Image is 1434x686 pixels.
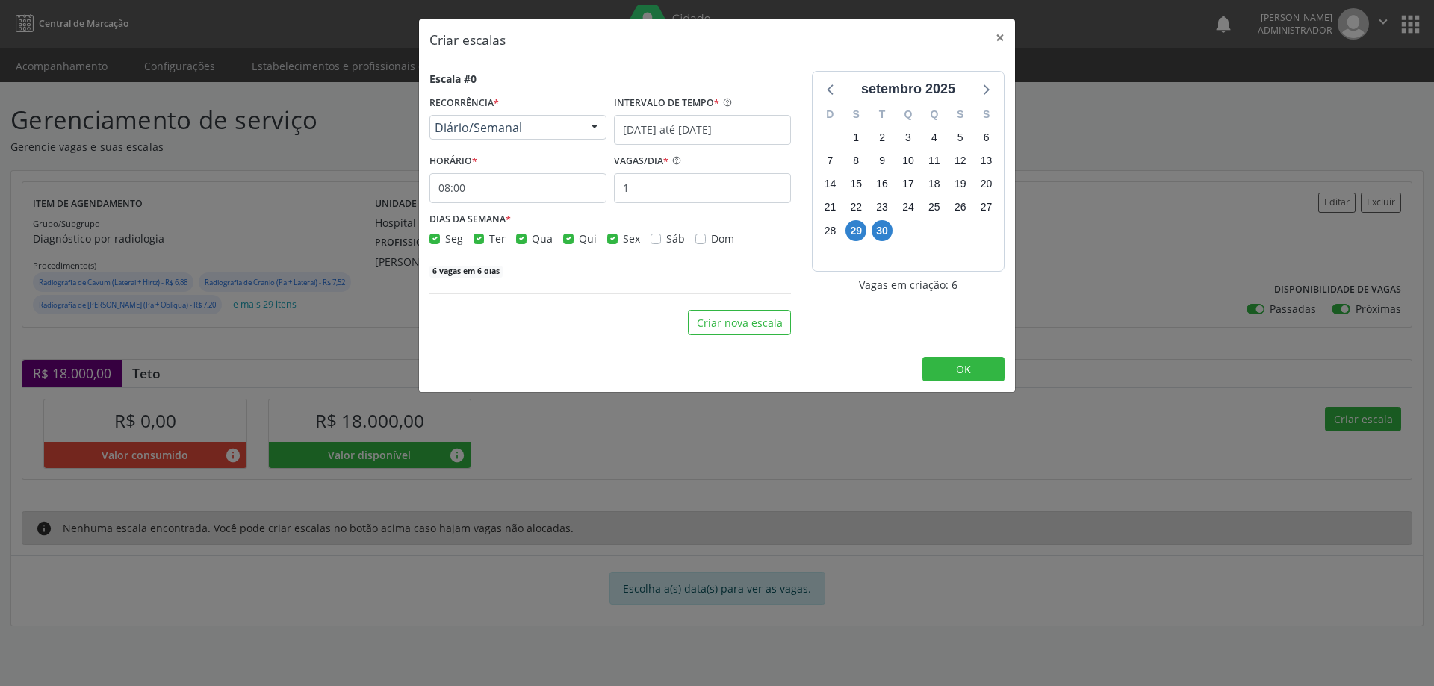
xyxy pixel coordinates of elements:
[614,92,719,115] label: INTERVALO DE TEMPO
[896,103,922,126] div: Q
[924,174,945,195] span: quinta-feira, 18 de setembro de 2025
[819,220,840,241] span: domingo, 28 de setembro de 2025
[898,151,919,172] span: quarta-feira, 10 de setembro de 2025
[976,151,997,172] span: sábado, 13 de setembro de 2025
[579,231,597,246] span: Qui
[429,30,506,49] h5: Criar escalas
[898,174,919,195] span: quarta-feira, 17 de setembro de 2025
[950,197,971,218] span: sexta-feira, 26 de setembro de 2025
[429,92,499,115] label: RECORRÊNCIA
[668,150,682,166] ion-icon: help circle outline
[872,127,893,148] span: terça-feira, 2 de setembro de 2025
[445,231,463,246] span: Seg
[976,127,997,148] span: sábado, 6 de setembro de 2025
[924,151,945,172] span: quinta-feira, 11 de setembro de 2025
[812,277,1005,293] div: Vagas em criação: 6
[950,127,971,148] span: sexta-feira, 5 de setembro de 2025
[872,197,893,218] span: terça-feira, 23 de setembro de 2025
[845,127,866,148] span: segunda-feira, 1 de setembro de 2025
[973,103,999,126] div: S
[872,151,893,172] span: terça-feira, 9 de setembro de 2025
[976,174,997,195] span: sábado, 20 de setembro de 2025
[845,220,866,241] span: segunda-feira, 29 de setembro de 2025
[819,151,840,172] span: domingo, 7 de setembro de 2025
[950,174,971,195] span: sexta-feira, 19 de setembro de 2025
[845,197,866,218] span: segunda-feira, 22 de setembro de 2025
[614,115,791,145] input: Selecione um intervalo
[614,150,668,173] label: VAGAS/DIA
[719,92,733,107] ion-icon: help circle outline
[666,231,685,246] span: Sáb
[922,357,1005,382] button: OK
[532,231,553,246] span: Qua
[976,197,997,218] span: sábado, 27 de setembro de 2025
[435,120,576,135] span: Diário/Semanal
[688,310,791,335] button: Criar nova escala
[947,103,973,126] div: S
[898,127,919,148] span: quarta-feira, 3 de setembro de 2025
[985,19,1015,56] button: Close
[950,151,971,172] span: sexta-feira, 12 de setembro de 2025
[819,197,840,218] span: domingo, 21 de setembro de 2025
[429,266,503,278] span: 6 vagas em 6 dias
[845,151,866,172] span: segunda-feira, 8 de setembro de 2025
[817,103,843,126] div: D
[872,174,893,195] span: terça-feira, 16 de setembro de 2025
[956,362,971,376] span: OK
[429,208,511,231] label: DIAS DA SEMANA
[843,103,869,126] div: S
[429,173,606,203] input: 00:00
[845,174,866,195] span: segunda-feira, 15 de setembro de 2025
[898,197,919,218] span: quarta-feira, 24 de setembro de 2025
[623,231,640,246] span: Sex
[429,71,477,87] div: Escala #0
[489,231,506,246] span: Ter
[711,231,734,246] span: Dom
[924,197,945,218] span: quinta-feira, 25 de setembro de 2025
[921,103,947,126] div: Q
[429,150,477,173] label: HORÁRIO
[872,220,893,241] span: terça-feira, 30 de setembro de 2025
[924,127,945,148] span: quinta-feira, 4 de setembro de 2025
[869,103,896,126] div: T
[819,174,840,195] span: domingo, 14 de setembro de 2025
[855,79,961,99] div: setembro 2025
